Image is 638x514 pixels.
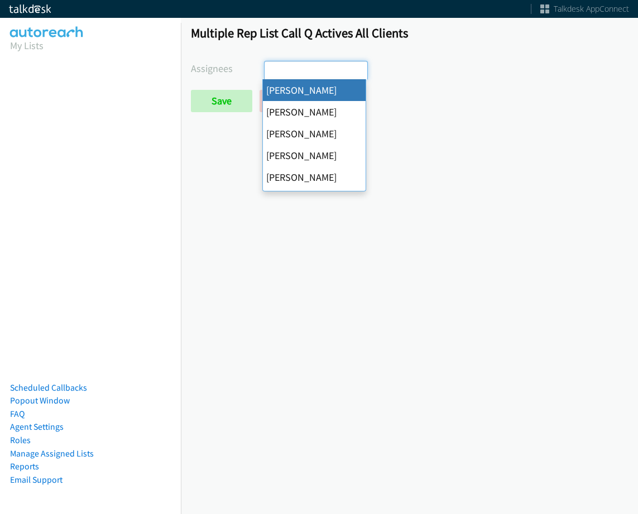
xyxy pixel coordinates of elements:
a: Talkdesk AppConnect [540,3,629,15]
li: [PERSON_NAME] [263,166,366,188]
a: Popout Window [10,395,70,406]
a: My Lists [10,39,44,52]
li: [PERSON_NAME] [263,101,366,123]
a: Email Support [10,474,63,485]
h1: Multiple Rep List Call Q Actives All Clients [191,25,628,41]
a: Scheduled Callbacks [10,382,87,393]
a: Manage Assigned Lists [10,448,94,459]
a: FAQ [10,409,25,419]
label: Assignees [191,61,264,76]
a: Reports [10,461,39,472]
a: Back [260,90,322,112]
a: Agent Settings [10,421,64,432]
a: Roles [10,435,31,445]
input: Save [191,90,252,112]
li: [PERSON_NAME] [263,123,366,145]
li: [PERSON_NAME] [263,145,366,166]
li: [PERSON_NAME] [263,188,366,210]
li: [PERSON_NAME] [263,79,366,101]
